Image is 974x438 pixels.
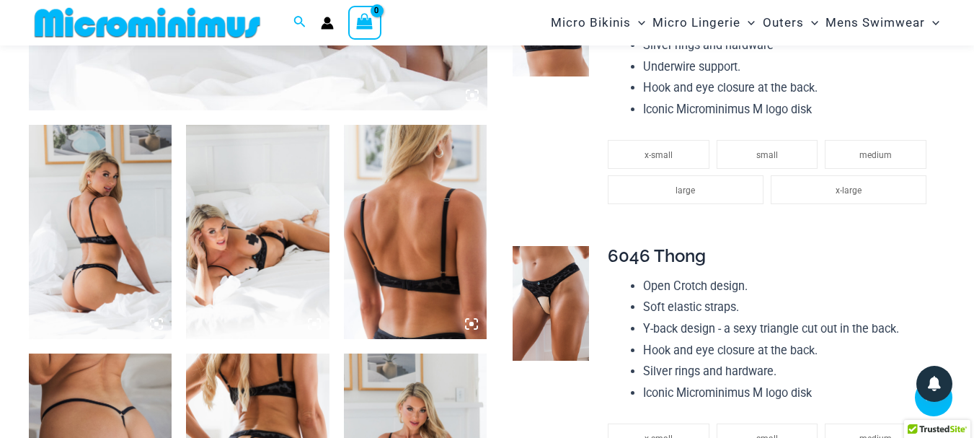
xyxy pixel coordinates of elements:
[717,140,818,169] li: small
[652,4,740,41] span: Micro Lingerie
[825,140,926,169] li: medium
[825,4,925,41] span: Mens Swimwear
[643,361,934,382] li: Silver rings and hardware.
[29,6,266,39] img: MM SHOP LOGO FLAT
[643,297,934,318] li: Soft elastic straps.
[859,150,892,160] span: medium
[643,318,934,340] li: Y-back design - a sexy triangle cut out in the back.
[649,4,758,41] a: Micro LingerieMenu ToggleMenu Toggle
[631,4,645,41] span: Menu Toggle
[756,150,778,160] span: small
[740,4,755,41] span: Menu Toggle
[348,6,381,39] a: View Shopping Cart, empty
[822,4,943,41] a: Mens SwimwearMenu ToggleMenu Toggle
[645,150,673,160] span: x-small
[643,382,934,404] li: Iconic Microminimus M logo disk
[321,17,334,30] a: Account icon link
[608,245,706,266] span: 6046 Thong
[547,4,649,41] a: Micro BikinisMenu ToggleMenu Toggle
[925,4,939,41] span: Menu Toggle
[643,77,934,99] li: Hook and eye closure at the back.
[836,185,862,196] span: x-large
[186,125,329,340] img: Nights Fall Silver Leopard 1036 Bra 6046 Thong
[545,2,945,43] nav: Site Navigation
[643,56,934,78] li: Underwire support.
[676,185,695,196] span: large
[643,99,934,121] li: Iconic Microminimus M logo disk
[643,340,934,362] li: Hook and eye closure at the back.
[771,175,926,204] li: x-large
[608,175,763,204] li: large
[643,276,934,297] li: Open Crotch design.
[344,125,487,340] img: Nights Fall Silver Leopard 1036 Bra
[29,125,172,340] img: Nights Fall Silver Leopard 1036 Bra 6046 Thong
[759,4,822,41] a: OutersMenu ToggleMenu Toggle
[763,4,804,41] span: Outers
[608,140,709,169] li: x-small
[513,246,589,361] img: Nights Fall Silver Leopard 6046 Thong
[804,4,818,41] span: Menu Toggle
[293,14,306,32] a: Search icon link
[551,4,631,41] span: Micro Bikinis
